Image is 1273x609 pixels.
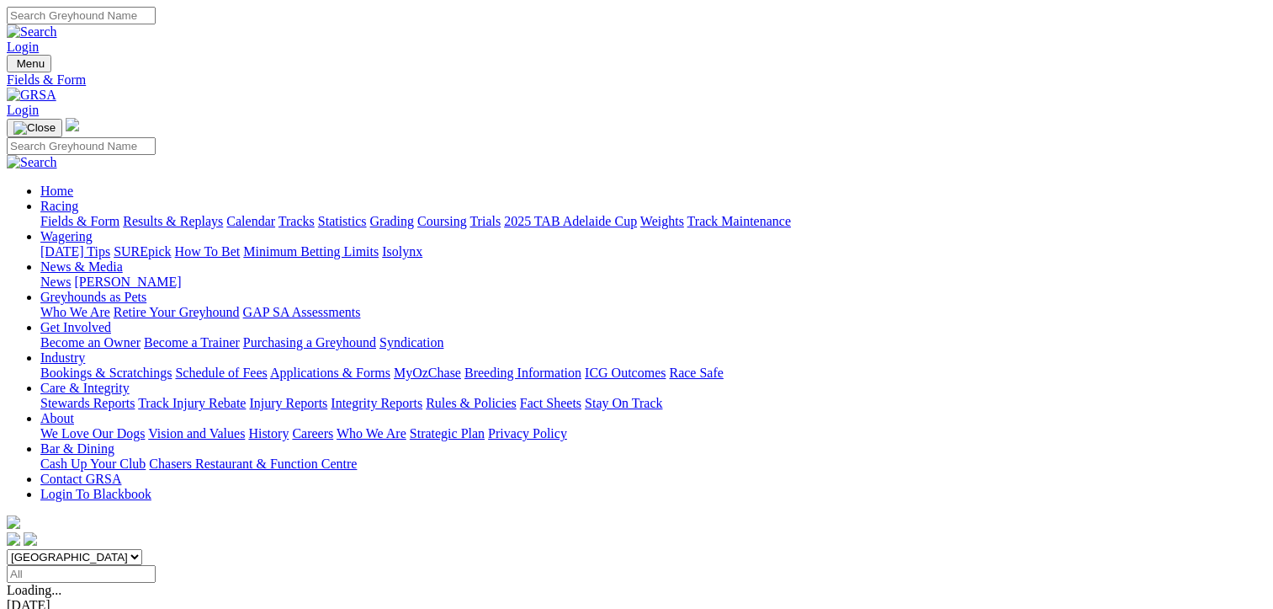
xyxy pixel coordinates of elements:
[337,426,406,441] a: Who We Are
[7,88,56,103] img: GRSA
[40,457,146,471] a: Cash Up Your Club
[40,275,1266,290] div: News & Media
[40,426,145,441] a: We Love Our Dogs
[417,214,467,228] a: Coursing
[40,426,1266,441] div: About
[40,472,121,486] a: Contact GRSA
[17,57,45,70] span: Menu
[40,441,114,456] a: Bar & Dining
[464,366,581,380] a: Breeding Information
[40,290,146,304] a: Greyhounds as Pets
[148,426,245,441] a: Vision and Values
[7,7,156,24] input: Search
[520,396,581,410] a: Fact Sheets
[382,244,422,259] a: Isolynx
[585,396,662,410] a: Stay On Track
[249,396,327,410] a: Injury Reports
[331,396,422,410] a: Integrity Reports
[40,275,71,289] a: News
[640,214,684,228] a: Weights
[114,244,171,259] a: SUREpick
[138,396,246,410] a: Track Injury Rebate
[488,426,567,441] a: Privacy Policy
[7,565,156,583] input: Select date
[40,184,73,198] a: Home
[40,350,85,365] a: Industry
[175,244,241,259] a: How To Bet
[7,119,62,137] button: Toggle navigation
[40,229,93,243] a: Wagering
[40,305,110,319] a: Who We Are
[248,426,289,441] a: History
[40,366,172,380] a: Bookings & Scratchings
[379,335,443,350] a: Syndication
[243,305,361,319] a: GAP SA Assessments
[394,366,461,380] a: MyOzChase
[175,366,267,380] a: Schedule of Fees
[40,335,141,350] a: Become an Owner
[40,335,1266,350] div: Get Involved
[40,381,130,395] a: Care & Integrity
[687,214,791,228] a: Track Maintenance
[40,396,1266,411] div: Care & Integrity
[40,366,1266,381] div: Industry
[40,199,78,213] a: Racing
[7,72,1266,88] a: Fields & Form
[114,305,240,319] a: Retire Your Greyhound
[7,40,39,54] a: Login
[426,396,517,410] a: Rules & Policies
[74,275,181,289] a: [PERSON_NAME]
[278,214,315,228] a: Tracks
[7,137,156,155] input: Search
[504,214,637,228] a: 2025 TAB Adelaide Cup
[7,55,51,72] button: Toggle navigation
[144,335,240,350] a: Become a Trainer
[669,366,723,380] a: Race Safe
[7,532,20,546] img: facebook.svg
[292,426,333,441] a: Careers
[66,118,79,131] img: logo-grsa-white.png
[123,214,223,228] a: Results & Replays
[40,214,1266,229] div: Racing
[40,487,151,501] a: Login To Blackbook
[40,244,110,259] a: [DATE] Tips
[40,305,1266,320] div: Greyhounds as Pets
[585,366,666,380] a: ICG Outcomes
[243,244,379,259] a: Minimum Betting Limits
[40,259,123,274] a: News & Media
[7,103,39,117] a: Login
[469,214,501,228] a: Trials
[318,214,367,228] a: Statistics
[270,366,390,380] a: Applications & Forms
[149,457,357,471] a: Chasers Restaurant & Function Centre
[7,24,57,40] img: Search
[40,244,1266,259] div: Wagering
[40,396,135,410] a: Stewards Reports
[24,532,37,546] img: twitter.svg
[40,457,1266,472] div: Bar & Dining
[410,426,485,441] a: Strategic Plan
[40,214,119,228] a: Fields & Form
[243,335,376,350] a: Purchasing a Greyhound
[226,214,275,228] a: Calendar
[40,320,111,334] a: Get Involved
[370,214,414,228] a: Grading
[7,155,57,170] img: Search
[13,121,56,135] img: Close
[7,516,20,529] img: logo-grsa-white.png
[7,583,61,597] span: Loading...
[40,411,74,425] a: About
